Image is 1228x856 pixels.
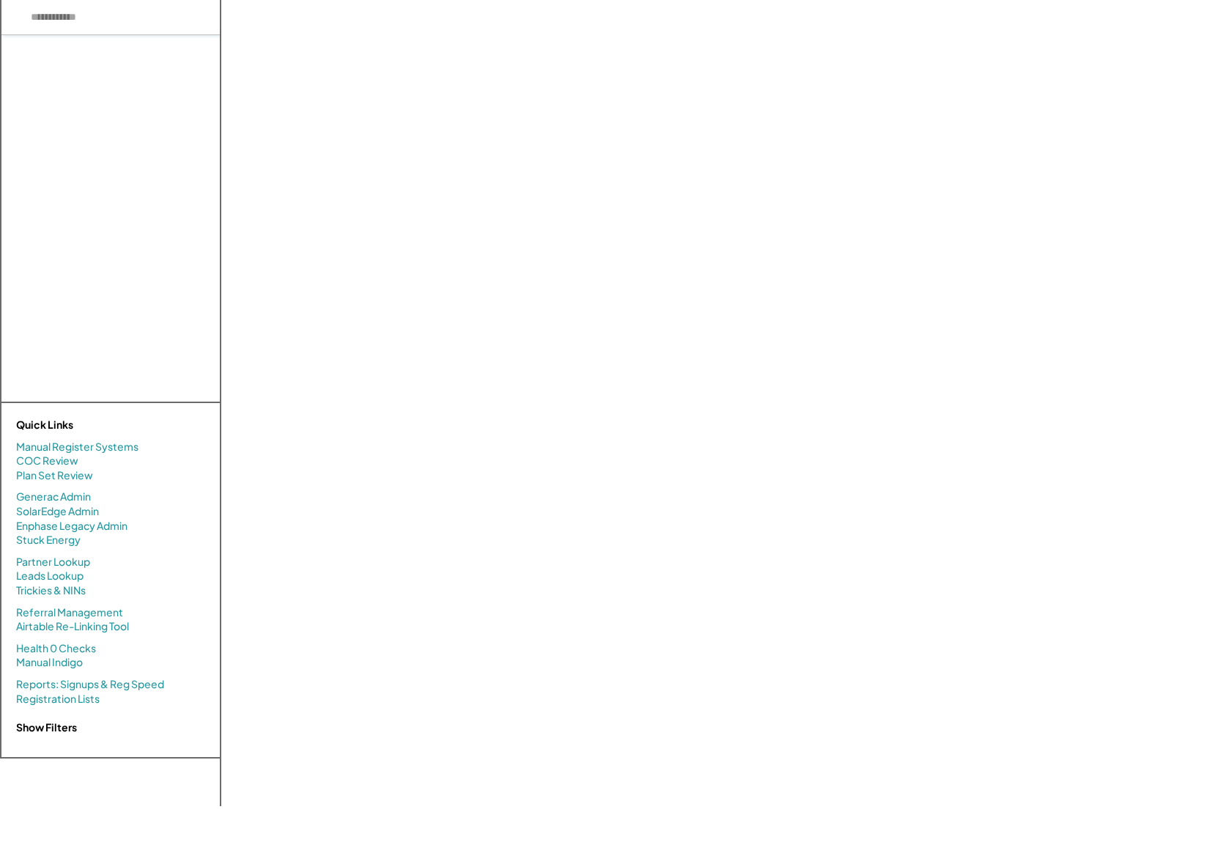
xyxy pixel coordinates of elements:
div: Quick Links [16,418,163,432]
a: Enphase Legacy Admin [16,519,127,534]
a: Stuck Energy [16,533,81,547]
a: Reports: Signups & Reg Speed [16,677,164,692]
a: Partner Lookup [16,555,90,569]
a: Manual Indigo [16,655,83,670]
a: Manual Register Systems [16,440,138,454]
a: Generac Admin [16,490,91,504]
a: Leads Lookup [16,569,84,583]
strong: Show Filters [16,720,77,734]
a: SolarEdge Admin [16,504,99,519]
a: Plan Set Review [16,468,93,483]
a: Health 0 Checks [16,641,96,656]
a: Registration Lists [16,692,100,706]
a: Referral Management [16,605,123,620]
a: COC Review [16,454,78,468]
a: Airtable Re-Linking Tool [16,619,129,634]
a: Trickies & NINs [16,583,86,598]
